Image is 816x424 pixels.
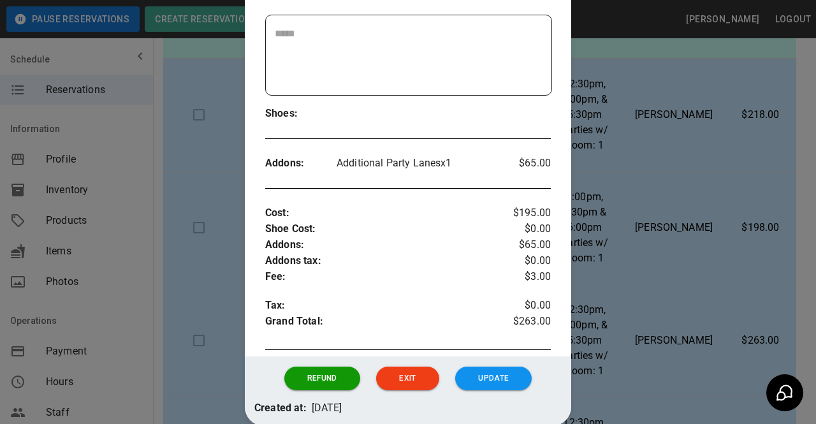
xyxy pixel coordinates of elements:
[337,156,503,171] p: Additional Party Lanes x 1
[376,367,439,390] button: Exit
[265,269,503,285] p: Fee :
[503,205,551,221] p: $195.00
[503,156,551,171] p: $65.00
[265,221,503,237] p: Shoe Cost :
[455,367,532,390] button: Update
[265,314,503,333] p: Grand Total :
[503,221,551,237] p: $0.00
[265,237,503,253] p: Addons :
[503,314,551,333] p: $263.00
[265,156,337,172] p: Addons :
[503,298,551,314] p: $0.00
[265,298,503,314] p: Tax :
[265,253,503,269] p: Addons tax :
[503,253,551,269] p: $0.00
[503,237,551,253] p: $65.00
[265,205,503,221] p: Cost :
[503,269,551,285] p: $3.00
[254,400,307,416] p: Created at:
[265,106,337,122] p: Shoes :
[312,400,342,416] p: [DATE]
[284,367,360,390] button: Refund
